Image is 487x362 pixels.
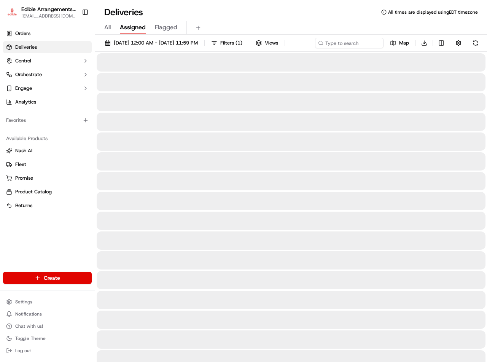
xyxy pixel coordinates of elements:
span: Promise [15,175,33,182]
button: Orchestrate [3,69,92,81]
span: Engage [15,85,32,92]
span: Knowledge Base [15,110,58,118]
img: Edible Arrangements - Perrysburg, OH [6,7,18,18]
button: Edible Arrangements - Perrysburg, OHEdible Arrangements - [GEOGRAPHIC_DATA], [GEOGRAPHIC_DATA][EM... [3,3,79,21]
a: Nash AI [6,147,89,154]
button: Returns [3,199,92,212]
span: Nash AI [15,147,32,154]
button: Control [3,55,92,67]
button: Fleet [3,158,92,171]
button: Product Catalog [3,186,92,198]
button: Start new chat [129,75,138,84]
h1: Deliveries [104,6,143,18]
a: 💻API Documentation [61,107,125,121]
span: Fleet [15,161,26,168]
a: Deliveries [3,41,92,53]
span: Create [44,274,60,282]
div: 💻 [64,111,70,117]
img: 1736555255976-a54dd68f-1ca7-489b-9aae-adbdc363a1c4 [8,73,21,86]
span: Product Catalog [15,188,52,195]
button: Toggle Theme [3,333,92,344]
button: Create [3,272,92,284]
span: Analytics [15,99,36,105]
a: Powered byPylon [54,129,92,135]
span: Deliveries [15,44,37,51]
a: Returns [6,202,89,209]
span: All [104,23,111,32]
a: Analytics [3,96,92,108]
button: Notifications [3,309,92,319]
input: Got a question? Start typing here... [20,49,137,57]
button: Refresh [470,38,481,48]
button: Views [252,38,282,48]
div: Start new chat [26,73,125,80]
span: Map [399,40,409,46]
button: Map [387,38,412,48]
span: ( 1 ) [236,40,242,46]
button: Nash AI [3,145,92,157]
div: We're available if you need us! [26,80,96,86]
span: Filters [220,40,242,46]
span: API Documentation [72,110,122,118]
button: Edible Arrangements - [GEOGRAPHIC_DATA], [GEOGRAPHIC_DATA] [21,5,76,13]
p: Welcome 👋 [8,30,138,43]
button: Log out [3,345,92,356]
div: Favorites [3,114,92,126]
input: Type to search [315,38,384,48]
span: Returns [15,202,32,209]
span: Pylon [76,129,92,135]
button: [DATE] 12:00 AM - [DATE] 11:59 PM [101,38,201,48]
button: Engage [3,82,92,94]
span: Log out [15,348,31,354]
span: All times are displayed using EDT timezone [388,9,478,15]
button: Promise [3,172,92,184]
span: [DATE] 12:00 AM - [DATE] 11:59 PM [114,40,198,46]
a: Orders [3,27,92,40]
span: Views [265,40,278,46]
button: Settings [3,297,92,307]
span: Toggle Theme [15,335,46,341]
span: Notifications [15,311,42,317]
button: Chat with us! [3,321,92,332]
span: Assigned [120,23,146,32]
span: Orders [15,30,30,37]
div: Available Products [3,132,92,145]
a: Product Catalog [6,188,89,195]
span: Flagged [155,23,177,32]
div: 📗 [8,111,14,117]
a: 📗Knowledge Base [5,107,61,121]
button: [EMAIL_ADDRESS][DOMAIN_NAME] [21,13,76,19]
a: Promise [6,175,89,182]
a: Fleet [6,161,89,168]
button: Filters(1) [208,38,246,48]
span: Chat with us! [15,323,43,329]
span: Orchestrate [15,71,42,78]
span: Control [15,57,31,64]
span: Settings [15,299,32,305]
img: Nash [8,8,23,23]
